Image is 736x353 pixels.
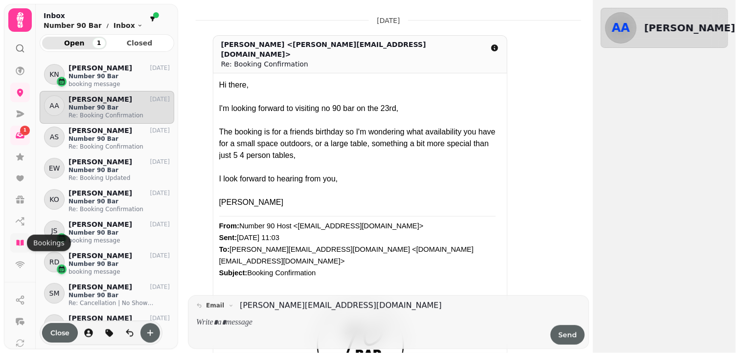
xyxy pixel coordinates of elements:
[49,101,59,110] span: AA
[69,229,170,237] p: Number 90 Bar
[377,16,400,25] p: [DATE]
[69,268,170,276] p: booking message
[23,127,26,134] span: 1
[27,235,71,251] div: Bookings
[69,221,132,229] p: [PERSON_NAME]
[50,330,69,336] span: Close
[120,323,139,343] button: is-read
[192,300,238,311] button: email
[42,37,107,49] button: Open1
[69,291,170,299] p: Number 90 Bar
[50,132,59,142] span: AS
[49,288,60,298] span: SM
[150,189,170,197] p: [DATE]
[69,80,170,88] p: booking message
[221,59,481,69] div: Re: Booking Confirmation
[44,11,143,21] h2: Inbox
[69,111,170,119] p: Re: Booking Confirmation
[140,323,160,343] button: create-convo
[612,22,630,34] span: AA
[147,13,159,25] button: filter
[486,40,503,56] button: detail
[69,252,132,260] p: [PERSON_NAME]
[44,21,143,30] nav: breadcrumb
[69,237,170,244] p: booking message
[219,222,474,277] font: Number 90 Host <[EMAIL_ADDRESS][DOMAIN_NAME]> [DATE] 11:03 [PERSON_NAME][EMAIL_ADDRESS][DOMAIN_NA...
[49,195,59,204] span: KO
[69,205,170,213] p: Re: Booking Confirmation
[219,173,502,185] div: I look forward to hearing from you,
[150,127,170,134] p: [DATE]
[114,21,143,30] button: Inbox
[219,222,240,230] b: From:
[69,174,170,182] p: Re: Booking Updated
[69,72,170,80] p: Number 90 Bar
[558,331,577,338] span: Send
[150,252,170,260] p: [DATE]
[49,257,60,267] span: RD
[221,40,481,59] div: [PERSON_NAME] <[PERSON_NAME][EMAIL_ADDRESS][DOMAIN_NAME]>
[150,95,170,103] p: [DATE]
[49,69,59,79] span: KN
[69,135,170,143] p: Number 90 Bar
[42,323,78,343] button: Close
[150,64,170,72] p: [DATE]
[69,64,132,72] p: [PERSON_NAME]
[150,158,170,166] p: [DATE]
[150,314,170,322] p: [DATE]
[644,21,736,35] h2: [PERSON_NAME]
[69,166,170,174] p: Number 90 Bar
[51,226,57,236] span: JS
[50,40,99,46] span: Open
[219,126,502,161] div: The booking is for a friends birthday so I'm wondering what availability you have for a small spa...
[69,260,170,268] p: Number 90 Bar
[69,127,132,135] p: [PERSON_NAME]
[69,198,170,205] p: Number 90 Bar
[49,163,60,173] span: EW
[69,283,132,291] p: [PERSON_NAME]
[69,189,132,198] p: [PERSON_NAME]
[108,37,172,49] button: Closed
[40,60,174,345] div: grid
[219,269,248,277] b: Subject:
[150,221,170,228] p: [DATE]
[99,323,119,343] button: tag-thread
[69,143,170,151] p: Re: Booking Confirmation
[219,234,237,242] b: Sent:
[551,325,585,345] button: Send
[69,104,170,111] p: Number 90 Bar
[69,314,132,323] p: [PERSON_NAME]
[150,283,170,291] p: [DATE]
[49,320,59,330] span: RB
[115,40,164,46] span: Closed
[69,299,170,307] p: Re: Cancellation | No Show Charge
[219,79,502,91] div: Hi there,
[219,245,230,253] b: To:
[92,38,105,48] div: 1
[219,197,502,208] div: [PERSON_NAME]
[219,103,502,114] div: I'm looking forward to visiting no 90 bar on the 23rd,
[69,158,132,166] p: [PERSON_NAME]
[240,300,442,311] a: [PERSON_NAME][EMAIL_ADDRESS][DOMAIN_NAME]
[10,126,30,145] a: 1
[44,21,102,30] p: Number 90 Bar
[69,95,132,104] p: [PERSON_NAME]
